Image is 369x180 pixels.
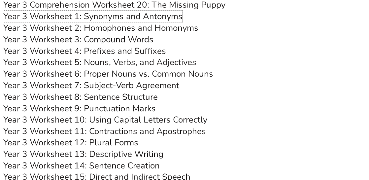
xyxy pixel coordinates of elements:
a: Year 3 Worksheet 1: Synonyms and Antonyms [3,11,183,22]
a: Year 3 Worksheet 9: Punctuation Marks [3,103,156,114]
a: Year 3 Worksheet 7: Subject-Verb Agreement [3,80,179,91]
a: Year 3 Worksheet 11: Contractions and Apostrophes [3,126,206,137]
a: Year 3 Worksheet 5: Nouns, Verbs, and Adjectives [3,56,196,68]
a: Year 3 Worksheet 8: Sentence Structure [3,91,158,103]
a: Year 3 Worksheet 3: Compound Words [3,34,153,45]
a: Year 3 Worksheet 10: Using Capital Letters Correctly [3,114,207,126]
a: Year 3 Worksheet 2: Homophones and Homonyms [3,22,198,34]
a: Year 3 Worksheet 6: Proper Nouns vs. Common Nouns [3,68,213,80]
a: Year 3 Worksheet 14: Sentence Creation [3,160,160,172]
a: Year 3 Worksheet 4: Prefixes and Suffixes [3,45,166,57]
a: Year 3 Worksheet 12: Plural Forms [3,137,138,149]
a: Year 3 Worksheet 13: Descriptive Writing [3,149,163,160]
